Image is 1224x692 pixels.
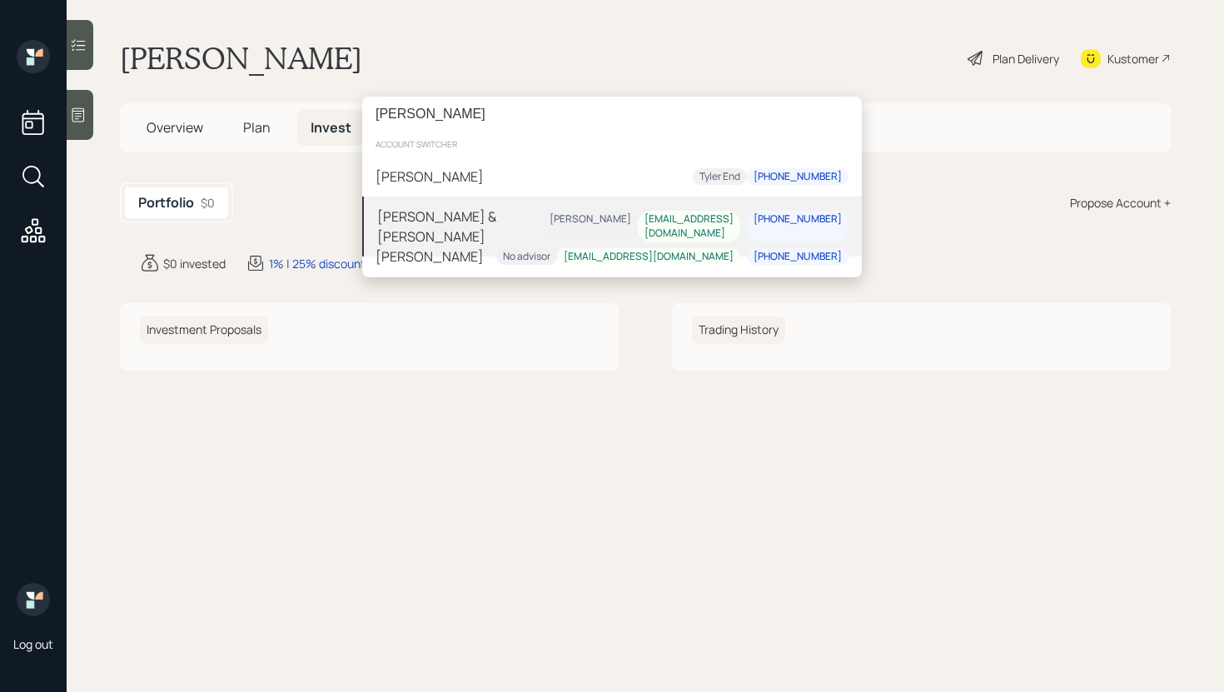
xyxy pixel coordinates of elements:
div: account switcher [362,132,862,157]
div: [EMAIL_ADDRESS][DOMAIN_NAME] [564,250,734,264]
div: [PERSON_NAME] [550,213,631,227]
div: [PERSON_NAME] & [PERSON_NAME] [377,207,543,246]
input: Type a command or search… [362,97,862,132]
div: [EMAIL_ADDRESS][DOMAIN_NAME] [644,213,734,241]
div: [PHONE_NUMBER] [754,213,842,227]
div: [PHONE_NUMBER] [754,250,842,264]
div: No advisor [503,250,550,264]
div: [PHONE_NUMBER] [754,170,842,184]
div: [PERSON_NAME] [376,246,484,266]
div: Tyler End [699,170,740,184]
div: [PERSON_NAME] [376,167,484,187]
